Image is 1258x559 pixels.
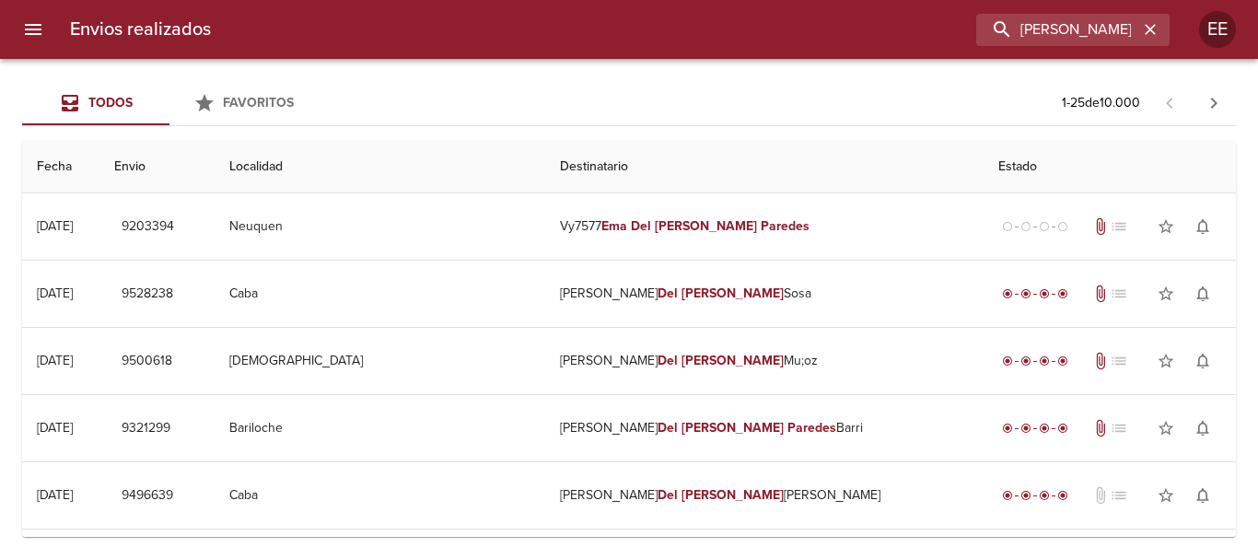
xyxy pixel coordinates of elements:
span: star_border [1157,419,1175,437]
div: Abrir información de usuario [1199,11,1236,48]
button: 9496639 [114,479,181,513]
em: [PERSON_NAME] [681,420,784,436]
div: [DATE] [37,487,73,503]
div: Tabs Envios [22,81,317,125]
em: Paredes [761,218,810,234]
span: radio_button_unchecked [1002,221,1013,232]
button: Activar notificaciones [1184,208,1221,245]
span: No tiene pedido asociado [1110,486,1128,505]
div: Entregado [998,285,1072,303]
span: Favoritos [223,95,294,111]
td: Bariloche [215,395,545,461]
th: Envio [99,141,215,193]
span: radio_button_checked [1002,490,1013,501]
th: Estado [984,141,1236,193]
p: 1 - 25 de 10.000 [1062,94,1140,112]
span: 9496639 [122,484,173,507]
h6: Envios realizados [70,15,211,44]
span: No tiene pedido asociado [1110,217,1128,236]
span: notifications_none [1194,217,1212,236]
span: radio_button_checked [1002,288,1013,299]
span: No tiene pedido asociado [1110,285,1128,303]
button: Agregar a favoritos [1147,477,1184,514]
span: 9500618 [122,350,172,373]
span: radio_button_checked [1057,288,1068,299]
div: EE [1199,11,1236,48]
button: 9203394 [114,210,181,244]
th: Destinatario [545,141,984,193]
span: Tiene documentos adjuntos [1091,285,1110,303]
span: radio_button_unchecked [1039,221,1050,232]
span: radio_button_checked [1020,423,1031,434]
span: Pagina siguiente [1192,81,1236,125]
button: Agregar a favoritos [1147,275,1184,312]
span: No tiene pedido asociado [1110,352,1128,370]
span: Pagina anterior [1147,93,1192,111]
th: Localidad [215,141,545,193]
div: [DATE] [37,353,73,368]
span: star_border [1157,217,1175,236]
span: star_border [1157,352,1175,370]
button: Activar notificaciones [1184,477,1221,514]
span: notifications_none [1194,486,1212,505]
span: radio_button_checked [1057,355,1068,367]
em: [PERSON_NAME] [655,218,757,234]
span: radio_button_checked [1020,288,1031,299]
td: Neuquen [215,193,545,260]
span: 9528238 [122,283,173,306]
button: Agregar a favoritos [1147,343,1184,379]
em: Paredes [787,420,836,436]
span: radio_button_checked [1020,355,1031,367]
span: notifications_none [1194,419,1212,437]
td: [PERSON_NAME] Barri [545,395,984,461]
button: Activar notificaciones [1184,410,1221,447]
span: radio_button_checked [1039,423,1050,434]
em: Del [658,420,678,436]
span: radio_button_checked [1002,355,1013,367]
div: [DATE] [37,285,73,301]
span: notifications_none [1194,285,1212,303]
em: [PERSON_NAME] [681,285,784,301]
div: Entregado [998,486,1072,505]
span: radio_button_unchecked [1020,221,1031,232]
span: 9203394 [122,215,174,239]
button: Activar notificaciones [1184,343,1221,379]
span: Todos [88,95,133,111]
span: radio_button_checked [1057,423,1068,434]
span: No tiene documentos adjuntos [1091,486,1110,505]
span: No tiene pedido asociado [1110,419,1128,437]
em: [PERSON_NAME] [681,353,784,368]
span: radio_button_unchecked [1057,221,1068,232]
button: Agregar a favoritos [1147,410,1184,447]
em: Del [631,218,651,234]
td: Caba [215,462,545,529]
span: Tiene documentos adjuntos [1091,217,1110,236]
button: menu [11,7,55,52]
span: Tiene documentos adjuntos [1091,419,1110,437]
button: Agregar a favoritos [1147,208,1184,245]
span: radio_button_checked [1020,490,1031,501]
em: [PERSON_NAME] [681,487,784,503]
td: Caba [215,261,545,327]
span: radio_button_checked [1039,355,1050,367]
td: [PERSON_NAME] [PERSON_NAME] [545,462,984,529]
button: 9321299 [114,412,178,446]
span: star_border [1157,486,1175,505]
span: notifications_none [1194,352,1212,370]
span: radio_button_checked [1039,490,1050,501]
div: [DATE] [37,218,73,234]
div: Entregado [998,352,1072,370]
div: Entregado [998,419,1072,437]
em: Ema [601,218,627,234]
button: 9500618 [114,344,180,378]
div: [DATE] [37,420,73,436]
em: Del [658,487,678,503]
button: Activar notificaciones [1184,275,1221,312]
td: [PERSON_NAME] Sosa [545,261,984,327]
span: star_border [1157,285,1175,303]
span: radio_button_checked [1057,490,1068,501]
td: [PERSON_NAME] Mu;oz [545,328,984,394]
em: Del [658,285,678,301]
th: Fecha [22,141,99,193]
td: [DEMOGRAPHIC_DATA] [215,328,545,394]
